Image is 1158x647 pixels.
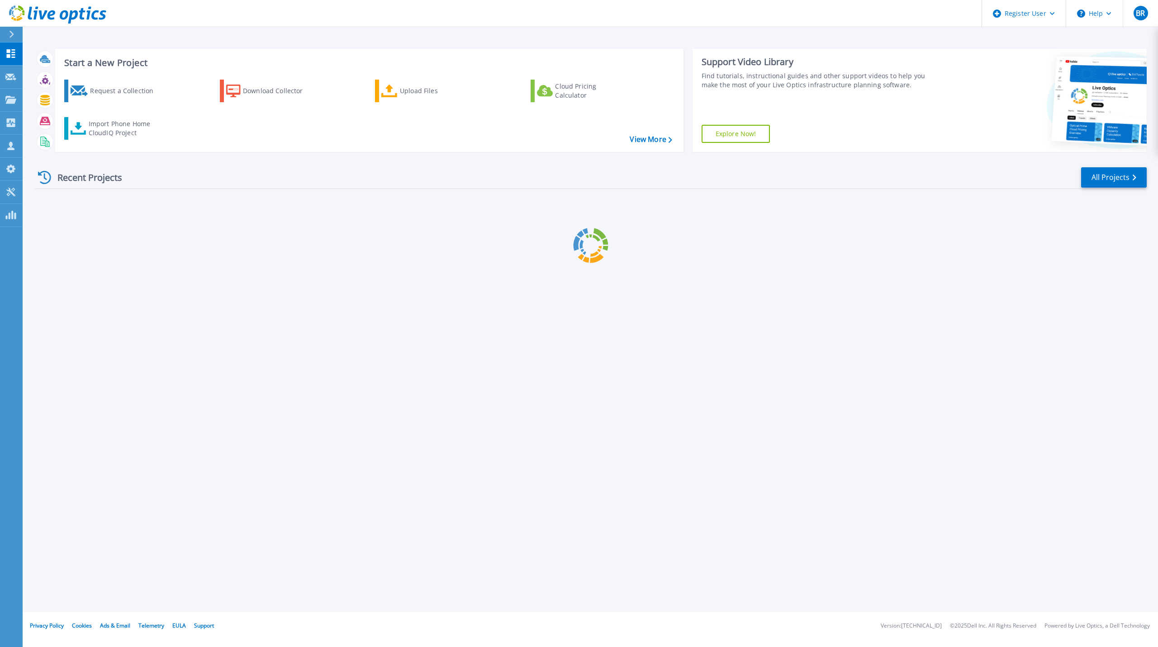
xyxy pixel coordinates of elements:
[702,56,936,68] div: Support Video Library
[375,80,476,102] a: Upload Files
[72,622,92,629] a: Cookies
[100,622,130,629] a: Ads & Email
[630,135,672,144] a: View More
[1136,9,1145,17] span: BR
[90,82,162,100] div: Request a Collection
[30,622,64,629] a: Privacy Policy
[555,82,627,100] div: Cloud Pricing Calculator
[220,80,321,102] a: Download Collector
[138,622,164,629] a: Telemetry
[881,623,942,629] li: Version: [TECHNICAL_ID]
[64,80,165,102] a: Request a Collection
[1081,167,1147,188] a: All Projects
[89,119,159,137] div: Import Phone Home CloudIQ Project
[194,622,214,629] a: Support
[172,622,186,629] a: EULA
[702,71,936,90] div: Find tutorials, instructional guides and other support videos to help you make the most of your L...
[35,166,134,189] div: Recent Projects
[702,125,770,143] a: Explore Now!
[243,82,315,100] div: Download Collector
[400,82,472,100] div: Upload Files
[531,80,631,102] a: Cloud Pricing Calculator
[1044,623,1150,629] li: Powered by Live Optics, a Dell Technology
[950,623,1036,629] li: © 2025 Dell Inc. All Rights Reserved
[64,58,672,68] h3: Start a New Project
